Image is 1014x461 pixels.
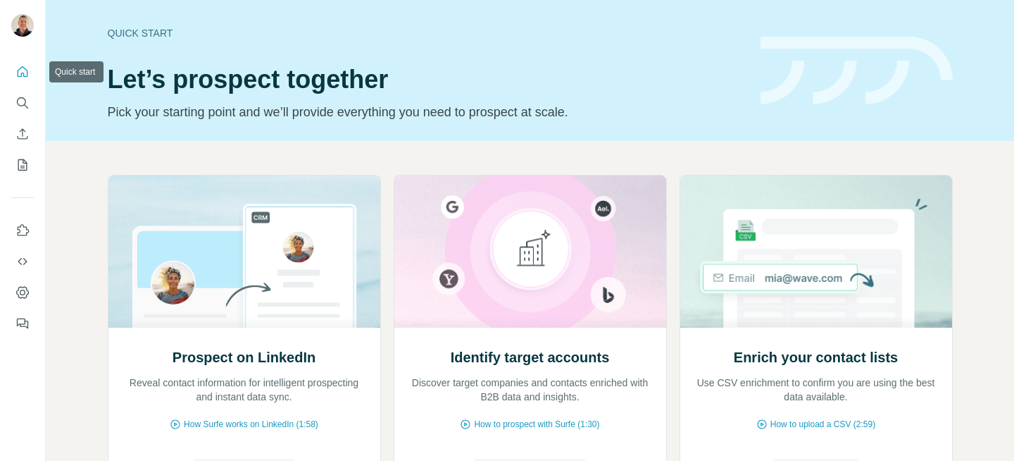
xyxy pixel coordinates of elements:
[108,102,744,122] p: Pick your starting point and we’ll provide everything you need to prospect at scale.
[11,14,34,37] img: Avatar
[474,418,599,431] span: How to prospect with Surfe (1:30)
[694,376,938,404] p: Use CSV enrichment to confirm you are using the best data available.
[760,37,953,105] img: banner
[11,152,34,178] button: My lists
[11,59,34,85] button: Quick start
[680,176,953,328] img: Enrich your contact lists
[11,280,34,305] button: Dashboard
[408,376,652,404] p: Discover target companies and contacts enriched with B2B data and insights.
[108,26,744,40] div: Quick start
[11,90,34,116] button: Search
[734,348,898,367] h2: Enrich your contact lists
[451,348,610,367] h2: Identify target accounts
[11,249,34,274] button: Use Surfe API
[173,348,315,367] h2: Prospect on LinkedIn
[770,418,875,431] span: How to upload a CSV (2:59)
[394,176,667,328] img: Identify target accounts
[11,218,34,243] button: Use Surfe on LinkedIn
[108,66,744,94] h1: Let’s prospect together
[11,311,34,336] button: Feedback
[11,121,34,147] button: Enrich CSV
[108,176,381,328] img: Prospect on LinkedIn
[123,376,366,404] p: Reveal contact information for intelligent prospecting and instant data sync.
[184,418,318,431] span: How Surfe works on LinkedIn (1:58)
